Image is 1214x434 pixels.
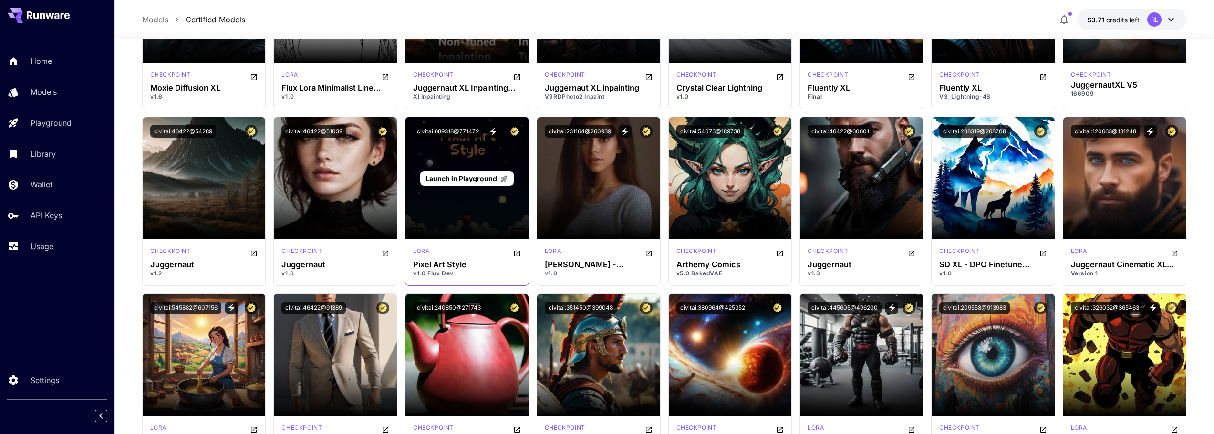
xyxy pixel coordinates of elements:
button: civitai:380964@425352 [676,302,749,314]
p: lora [545,247,561,255]
div: SDXL 1.0 [1071,247,1087,258]
p: v1.3 [808,269,915,278]
h3: Juggernaut [808,260,915,269]
button: View trigger words [885,302,898,314]
p: Settings [31,374,59,386]
p: Final [808,92,915,101]
button: Certified Model – Vetted for best performance and includes a commercial license. [1165,302,1178,314]
p: checkpoint [545,71,585,79]
button: civitai:46422@54289 [150,125,216,138]
h3: Fluently XL [939,83,1047,92]
button: Collapse sidebar [95,410,107,422]
button: Open in CivitAI [250,247,258,258]
h3: Juggernaut [150,260,258,269]
button: Certified Model – Vetted for best performance and includes a commercial license. [640,302,653,314]
button: Open in CivitAI [645,247,653,258]
p: checkpoint [676,424,717,432]
button: Open in CivitAI [908,71,915,82]
p: Wallet [31,179,52,190]
div: Collapse sidebar [102,407,114,424]
div: SDXL 1.0 [808,71,848,82]
button: Certified Model – Vetted for best performance and includes a commercial license. [1034,302,1047,314]
button: View trigger words [1144,125,1157,138]
button: civitai:46422@60601 [808,125,873,138]
p: v1.0 [281,92,389,101]
p: checkpoint [808,247,848,255]
button: civitai:209558@913983 [939,302,1010,314]
div: $3.70881 [1087,15,1140,25]
button: View trigger words [619,125,632,138]
p: v1.0 [281,269,389,278]
p: Usage [31,241,53,252]
h3: [PERSON_NAME] - Instagram Juggernaut [545,260,653,269]
button: civitai:351450@399048 [545,302,617,314]
p: checkpoint [545,424,585,432]
h3: Moxie Diffusion XL [150,83,258,92]
nav: breadcrumb [142,14,245,25]
p: checkpoint [413,424,454,432]
div: Cristy Ren - Instagram Juggernaut [545,260,653,269]
p: lora [150,424,166,432]
button: civitai:46422@51039 [281,125,346,138]
p: v1.6 [150,92,258,101]
button: Certified Model – Vetted for best performance and includes a commercial license. [771,302,784,314]
p: Certified Models [186,14,245,25]
div: Juggernaut Cinematic XL LoRA [1071,260,1179,269]
p: lora [1071,247,1087,255]
button: civitai:46422@91389 [281,302,346,314]
div: SDXL 1.0 [545,247,561,258]
div: SDXL 1.0 [545,71,585,82]
p: checkpoint [939,424,980,432]
button: Open in CivitAI [513,71,521,82]
div: SDXL 1.0 [413,71,454,82]
button: $3.70881RL [1078,9,1186,30]
p: checkpoint [413,71,454,79]
p: v1.0 [676,92,784,101]
button: Open in CivitAI [776,247,784,258]
a: Models [142,14,168,25]
p: v1.0 [545,269,653,278]
p: Library [31,148,56,160]
button: View trigger words [487,125,499,138]
div: SD 1.5 [808,247,848,258]
button: Certified Model – Vetted for best performance and includes a commercial license. [376,125,389,138]
button: civitai:120663@131248 [1071,125,1140,138]
p: 166909 [1071,90,1179,98]
h3: Crystal Clear Lightning [676,83,784,92]
button: Open in CivitAI [908,247,915,258]
button: civitai:689318@771472 [413,125,483,138]
button: Certified Model – Vetted for best performance and includes a commercial license. [771,125,784,138]
button: Open in CivitAI [1039,71,1047,82]
h3: Juggernaut [281,260,389,269]
h3: Fluently XL [808,83,915,92]
div: SDXL Lightning [676,71,717,82]
h3: SD XL - DPO Finetune (Direct Preference Optimization) [939,260,1047,269]
div: SD 1.5 [281,247,322,258]
div: SDXL 1.0 [939,247,980,258]
div: SDXL Lightning [939,71,980,82]
button: Certified Model – Vetted for best performance and includes a commercial license. [245,125,258,138]
p: checkpoint [808,71,848,79]
h3: Juggernaut XL Inpainting (Updated) [413,83,521,92]
h3: Juggernaut XL inpainting [545,83,653,92]
p: checkpoint [281,424,322,432]
button: Certified Model – Vetted for best performance and includes a commercial license. [376,302,389,314]
p: V9RDPhoto2 Inpaint [545,92,653,101]
h3: Pixel Art Style [413,260,521,269]
h3: Arthemy Comics [676,260,784,269]
a: Launch in Playground [420,171,513,186]
button: Open in CivitAI [382,247,389,258]
p: checkpoint [939,247,980,255]
button: civitai:545882@607156 [150,302,221,314]
button: Open in CivitAI [1171,247,1178,258]
button: civitai:240850@271743 [413,302,485,314]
